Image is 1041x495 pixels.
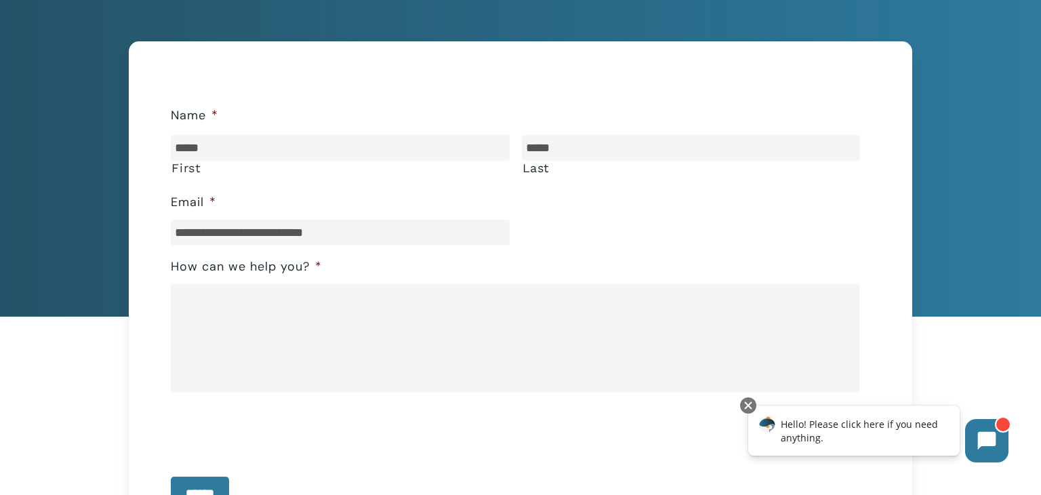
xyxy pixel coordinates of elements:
[734,395,1022,476] iframe: Chatbot
[171,402,377,455] iframe: reCAPTCHA
[171,108,218,123] label: Name
[171,161,509,175] label: First
[171,195,216,210] label: Email
[523,161,860,175] label: Last
[171,259,322,275] label: How can we help you?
